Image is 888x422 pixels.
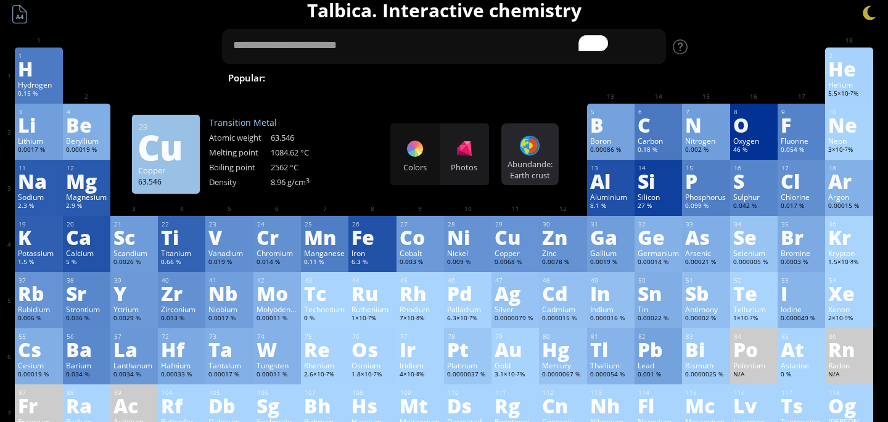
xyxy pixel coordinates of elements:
div: Oxygen [733,136,775,146]
div: Cs [18,339,59,359]
div: 0.00086 % [590,146,631,155]
div: 1×10 % [351,314,393,324]
div: Iron [351,248,393,258]
div: Zr [161,283,202,303]
div: 1084.62 °C [271,147,332,158]
div: 42 [257,276,298,284]
div: Tellurium [733,304,775,314]
div: 63.546 [138,176,194,186]
div: Popular: [228,70,274,87]
div: Rhodium [400,304,441,314]
div: Rb [18,283,59,303]
div: 0.00019 % [66,146,107,155]
div: P [685,171,726,191]
div: 0.000015 % [542,314,583,324]
div: Zirconium [161,304,202,314]
div: Ca [66,227,107,247]
div: W [257,339,298,359]
div: 29 [495,220,536,228]
div: Fe [351,227,393,247]
div: Helium [828,80,869,89]
div: Neon [828,136,869,146]
div: Hf [161,339,202,359]
div: Sodium [18,192,59,202]
div: Ti [161,227,202,247]
div: 72 [162,333,202,341]
div: Scandium [113,248,155,258]
div: Iridium [400,360,441,370]
div: 0.014 % [257,258,298,268]
div: 3 [18,108,59,116]
div: Kr [828,227,869,247]
div: Nitrogen [685,136,726,146]
div: Ag [495,283,536,303]
div: Ba [66,339,107,359]
div: Li [18,115,59,134]
div: 0.0017 % [18,146,59,155]
div: Co [400,227,441,247]
div: 74 [257,333,298,341]
div: Rn [828,339,869,359]
div: 83 [686,333,726,341]
div: 10 [829,108,869,116]
div: Lithium [18,136,59,146]
div: 6.3×10 % [447,314,488,324]
div: 40 [162,276,202,284]
div: Rh [400,283,441,303]
div: 0.013 % [161,314,202,324]
div: Krypton [828,248,869,258]
div: 43 [305,276,345,284]
div: 75 [305,333,345,341]
div: 80 [543,333,583,341]
div: Si [638,171,679,191]
div: Cd [542,283,583,303]
sup: -7 [366,314,371,321]
div: 0.009 % [447,258,488,268]
div: 7 [686,108,726,116]
div: Platinum [447,360,488,370]
div: Argon [828,192,869,202]
div: Hg [542,339,583,359]
div: Tin [638,304,679,314]
div: Cr [257,227,298,247]
div: Boron [590,136,631,146]
div: 14 [638,164,679,172]
div: 31 [591,220,631,228]
div: Osmium [351,360,393,370]
div: 17 [781,164,822,172]
div: 0.66 % [161,258,202,268]
div: 50 [638,276,679,284]
div: Sn [638,283,679,303]
div: Ga [590,227,631,247]
div: 54 [829,276,869,284]
div: Melting point [209,147,271,158]
div: 37 [18,276,59,284]
div: 0.11 % [304,258,345,268]
div: 2562 °C [271,162,332,173]
div: Molybdenum [257,304,298,314]
div: 9 [781,108,822,116]
div: 77 [400,333,441,341]
div: Se [733,227,775,247]
div: Zinc [542,248,583,258]
div: Barium [66,360,107,370]
span: HCl [494,70,525,85]
div: Au [495,339,536,359]
div: 6 [638,108,679,116]
div: Vanadium [208,248,250,258]
div: Bromine [781,248,822,258]
div: 0 % [304,314,345,324]
div: 0.00014 % [638,258,679,268]
div: 26 [352,220,393,228]
div: 0.00021 % [685,258,726,268]
sup: -7 [748,314,753,321]
div: Atomic weight [209,132,271,143]
div: Po [733,339,775,359]
div: 48 [543,276,583,284]
div: 32 [638,220,679,228]
div: 6.3 % [351,258,393,268]
div: Sc [113,227,155,247]
div: La [113,339,155,359]
div: C [638,115,679,134]
span: H SO + NaOH [529,70,607,85]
